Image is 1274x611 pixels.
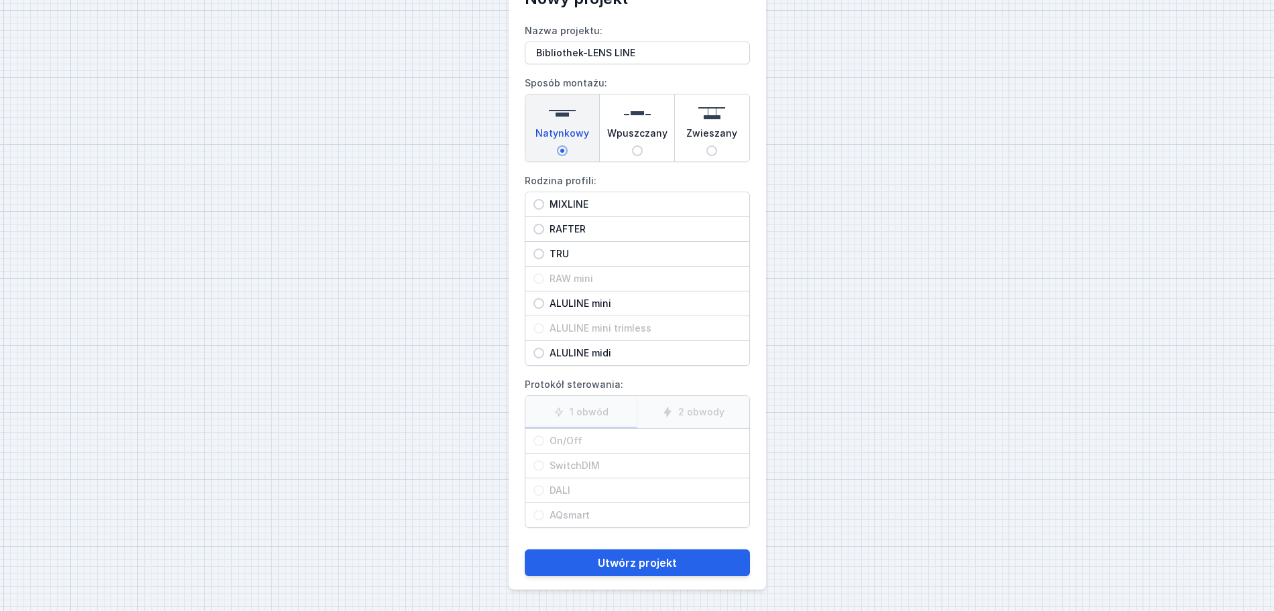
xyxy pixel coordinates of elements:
input: Zwieszany [706,145,717,156]
input: RAFTER [533,224,544,234]
input: MIXLINE [533,199,544,210]
span: ALULINE midi [544,346,741,360]
img: suspended.svg [698,100,725,127]
input: ALULINE midi [533,348,544,358]
label: Sposób montażu: [525,72,750,162]
input: Wpuszczany [632,145,643,156]
input: ALULINE mini [533,298,544,309]
input: TRU [533,249,544,259]
img: surface.svg [549,100,576,127]
label: Protokół sterowania: [525,374,750,528]
span: TRU [544,247,741,261]
span: ALULINE mini [544,297,741,310]
img: recessed.svg [624,100,651,127]
button: Utwórz projekt [525,549,750,576]
span: MIXLINE [544,198,741,211]
span: Natynkowy [535,127,589,145]
label: Rodzina profili: [525,170,750,366]
span: Wpuszczany [607,127,667,145]
input: Nazwa projektu: [525,42,750,64]
label: Nazwa projektu: [525,20,750,64]
span: RAFTER [544,222,741,236]
span: Zwieszany [686,127,737,145]
input: Natynkowy [557,145,568,156]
